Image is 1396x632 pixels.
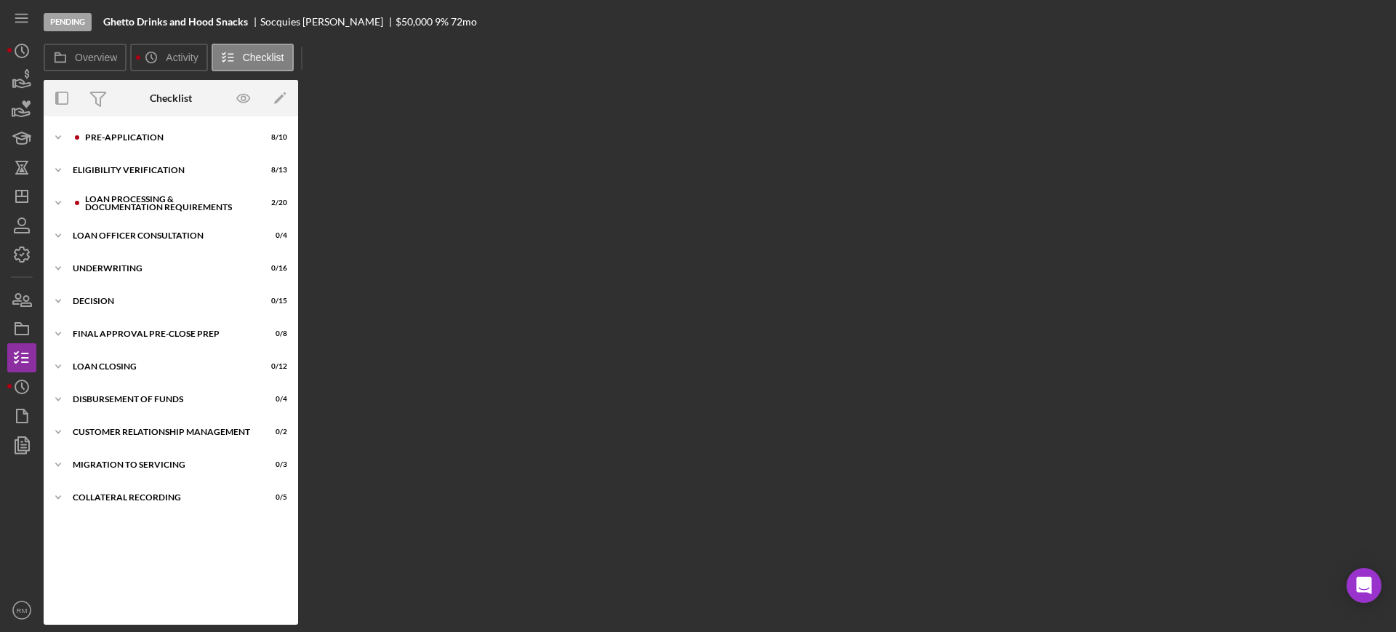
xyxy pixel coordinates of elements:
div: Open Intercom Messenger [1347,568,1381,603]
label: Overview [75,52,117,63]
button: RM [7,596,36,625]
span: $50,000 [396,15,433,28]
button: Checklist [212,44,294,71]
div: 0 / 4 [261,395,287,404]
button: Overview [44,44,127,71]
label: Checklist [243,52,284,63]
div: Disbursement of Funds [73,395,251,404]
div: Eligibility Verification [73,166,251,175]
button: Activity [130,44,207,71]
b: Ghetto Drinks and Hood Snacks [103,16,248,28]
div: 0 / 2 [261,428,287,436]
div: Socquies [PERSON_NAME] [260,16,396,28]
div: 0 / 3 [261,460,287,469]
div: 0 / 8 [261,329,287,338]
div: Underwriting [73,264,251,273]
div: 0 / 5 [261,493,287,502]
div: Loan Closing [73,362,251,371]
label: Activity [166,52,198,63]
div: 8 / 13 [261,166,287,175]
div: Collateral Recording [73,493,251,502]
div: 0 / 15 [261,297,287,305]
div: Final Approval Pre-Close Prep [73,329,251,338]
div: Customer Relationship Management [73,428,251,436]
div: Pre-Application [85,133,251,142]
div: 0 / 16 [261,264,287,273]
text: RM [17,607,28,615]
div: Migration to Servicing [73,460,251,469]
div: 72 mo [451,16,477,28]
div: Checklist [150,92,192,104]
div: Pending [44,13,92,31]
div: Decision [73,297,251,305]
div: 8 / 10 [261,133,287,142]
div: Loan Processing & Documentation Requirements [85,195,251,212]
div: 0 / 12 [261,362,287,371]
div: 0 / 4 [261,231,287,240]
div: Loan Officer Consultation [73,231,251,240]
div: 9 % [435,16,449,28]
div: 2 / 20 [261,199,287,207]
